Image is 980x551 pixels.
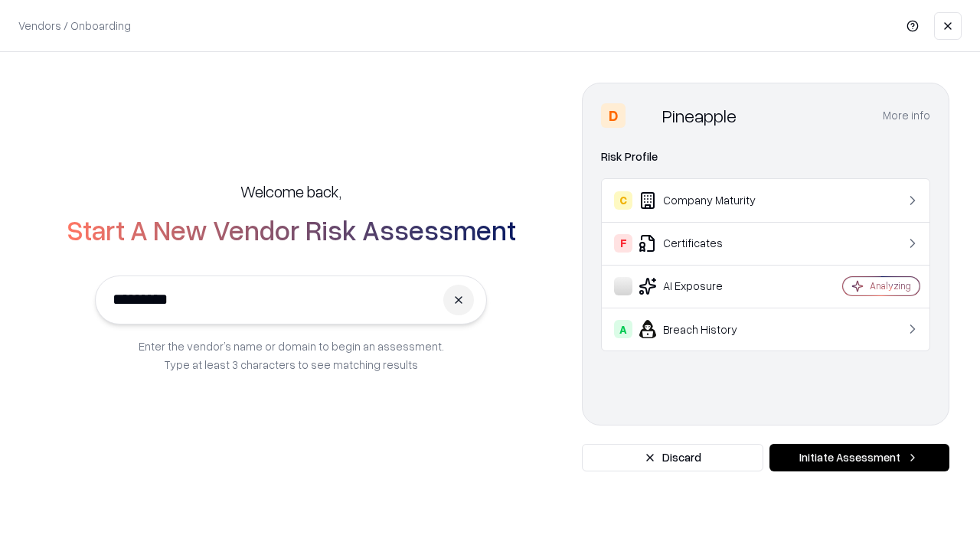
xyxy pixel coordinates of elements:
[601,148,930,166] div: Risk Profile
[18,18,131,34] p: Vendors / Onboarding
[614,191,797,210] div: Company Maturity
[614,277,797,295] div: AI Exposure
[240,181,341,202] h5: Welcome back,
[662,103,737,128] div: Pineapple
[614,234,797,253] div: Certificates
[632,103,656,128] img: Pineapple
[614,191,632,210] div: C
[139,337,444,373] p: Enter the vendor’s name or domain to begin an assessment. Type at least 3 characters to see match...
[614,234,632,253] div: F
[883,102,930,129] button: More info
[769,444,949,471] button: Initiate Assessment
[870,279,911,292] div: Analyzing
[614,320,632,338] div: A
[614,320,797,338] div: Breach History
[67,214,516,245] h2: Start A New Vendor Risk Assessment
[582,444,763,471] button: Discard
[601,103,626,128] div: D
